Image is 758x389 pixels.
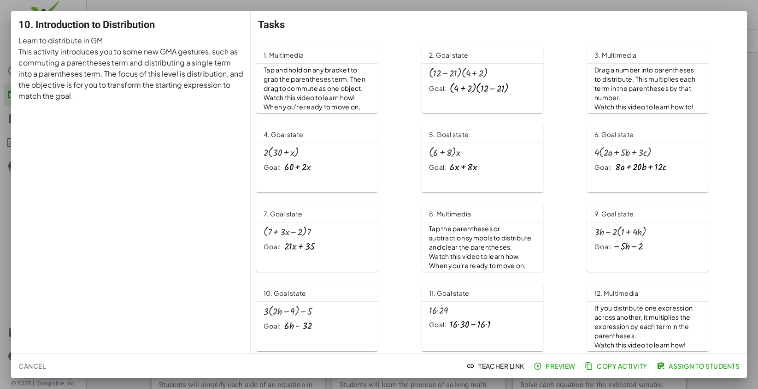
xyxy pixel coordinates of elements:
a: 3. MultimediaDrag a number into parentheses to distribute. This multiplies each term in the paren... [587,45,741,113]
span: 10. Introduction to Distribution [18,19,155,30]
span: Assign to Students [658,362,740,370]
span: 5. Goal state [429,130,469,138]
div: Goal: [429,84,446,93]
span: Tap the parentheses or subtraction symbols to distribute and clear the parentheses. [429,224,533,251]
span: 9. Goal state [594,209,634,218]
a: 12. MultimediaIf you distribute one expression across another, it multiplies the expression by ea... [587,283,741,351]
span: Cancel [18,362,46,370]
span: 7. Goal state [264,209,302,218]
a: 6. Goal stateGoal: [587,124,741,192]
div: Tasks [251,11,747,39]
span: Teacher Link [468,362,524,370]
div: Goal: [264,163,281,172]
span: Watch this video to learn how! When you're ready to move on, click continue. [264,93,362,120]
span: Watch this video to learn how to! When you're ready to move on, click continue. [594,102,695,129]
div: Goal: [594,163,611,172]
a: 7. Goal stateGoal: [256,203,411,272]
a: 8. MultimediaTap the parentheses or subtraction symbols to distribute and clear the parentheses.W... [422,203,576,272]
span: 11. Goal state [429,289,470,297]
a: 2. Goal stateGoal: [422,45,576,113]
a: 10. Goal stateGoal: [256,283,411,351]
div: Goal: [594,242,611,251]
span: If you distribute one expression across another, it multiplies the expression by each term in the... [594,304,693,340]
p: Learn to distribute in GM [18,35,243,46]
div: Goal: [429,163,446,172]
span: Copy Activity [587,362,647,370]
span: 10. Goal state [264,289,306,297]
span: Watch this video to learn how. When you're ready to move on, click continue. [429,252,527,279]
div: Goal: [429,320,446,329]
a: 11. Goal stateGoal: [422,283,576,351]
a: 9. Goal stateGoal: [587,203,741,272]
span: Preview [535,362,576,370]
span: Drag a number into parentheses to distribute. This multiplies each term in the parentheses by tha... [594,66,696,102]
button: Copy Activity [583,358,651,374]
div: Goal: [264,242,281,251]
a: 4. Goal stateGoal: [256,124,411,192]
p: This activity introduces you to some new GMA gestures, such as commuting a parentheses term and d... [18,46,243,102]
a: 5. Goal stateGoal: [422,124,576,192]
span: Tap and hold on any bracket to grab the parentheses term. Then drag to commute as one object. [264,66,366,92]
span: Watch this video to learn how! When you're ready to move on, click continue. [594,341,693,367]
span: 6. Goal state [594,130,634,138]
a: 1. MultimediaTap and hold on any bracket to grab the parentheses term. Then drag to commute as on... [256,45,411,113]
button: Preview [532,358,579,374]
button: Cancel [15,358,49,374]
span: 12. Multimedia [594,289,639,297]
span: 8. Multimedia [429,209,471,218]
button: Assign to Students [655,358,743,374]
span: 2. Goal state [429,51,468,59]
span: 3. Multimedia [594,51,636,59]
div: Goal: [264,322,281,331]
span: 4. Goal state [264,130,303,138]
span: 1. Multimedia [264,51,304,59]
button: Teacher Link [464,358,528,374]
